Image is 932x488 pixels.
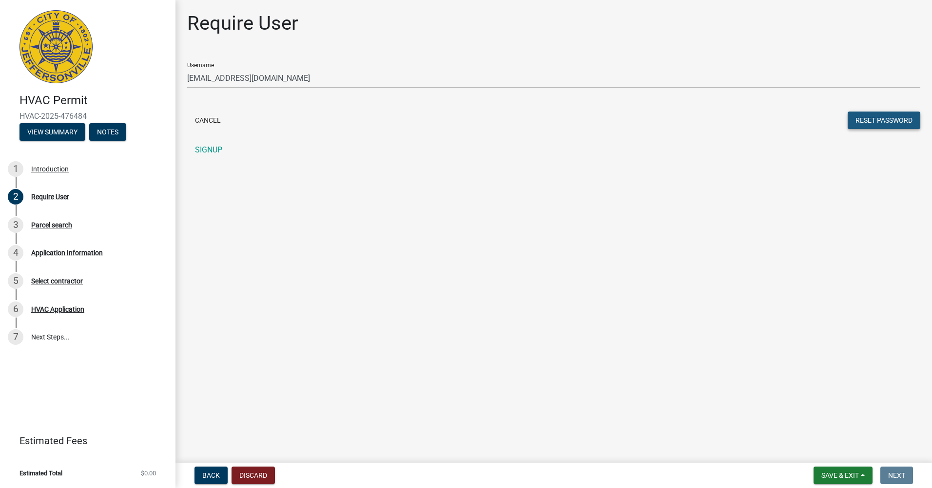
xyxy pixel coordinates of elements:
a: SIGNUP [187,140,920,160]
div: 3 [8,217,23,233]
span: Save & Exit [821,471,859,479]
div: 2 [8,189,23,205]
wm-modal-confirm: Summary [19,129,85,136]
img: City of Jeffersonville, Indiana [19,10,93,83]
div: HVAC Application [31,306,84,313]
div: Application Information [31,249,103,256]
div: Parcel search [31,222,72,228]
span: HVAC-2025-476484 [19,112,156,121]
div: Require User [31,193,69,200]
button: Discard [232,467,275,484]
button: Back [194,467,228,484]
div: 6 [8,301,23,317]
button: View Summary [19,123,85,141]
button: Notes [89,123,126,141]
button: Next [880,467,913,484]
button: Reset Password [848,112,920,129]
h1: Require User [187,12,298,35]
div: 7 [8,329,23,345]
span: Next [888,471,905,479]
div: 4 [8,245,23,261]
wm-modal-confirm: Notes [89,129,126,136]
div: 5 [8,273,23,289]
span: Estimated Total [19,470,62,476]
span: $0.00 [141,470,156,476]
div: Introduction [31,166,69,172]
h4: HVAC Permit [19,94,168,108]
div: 1 [8,161,23,177]
span: Back [202,471,220,479]
a: Estimated Fees [8,431,160,450]
button: Cancel [187,112,229,129]
button: Save & Exit [814,467,873,484]
div: Select contractor [31,278,83,284]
